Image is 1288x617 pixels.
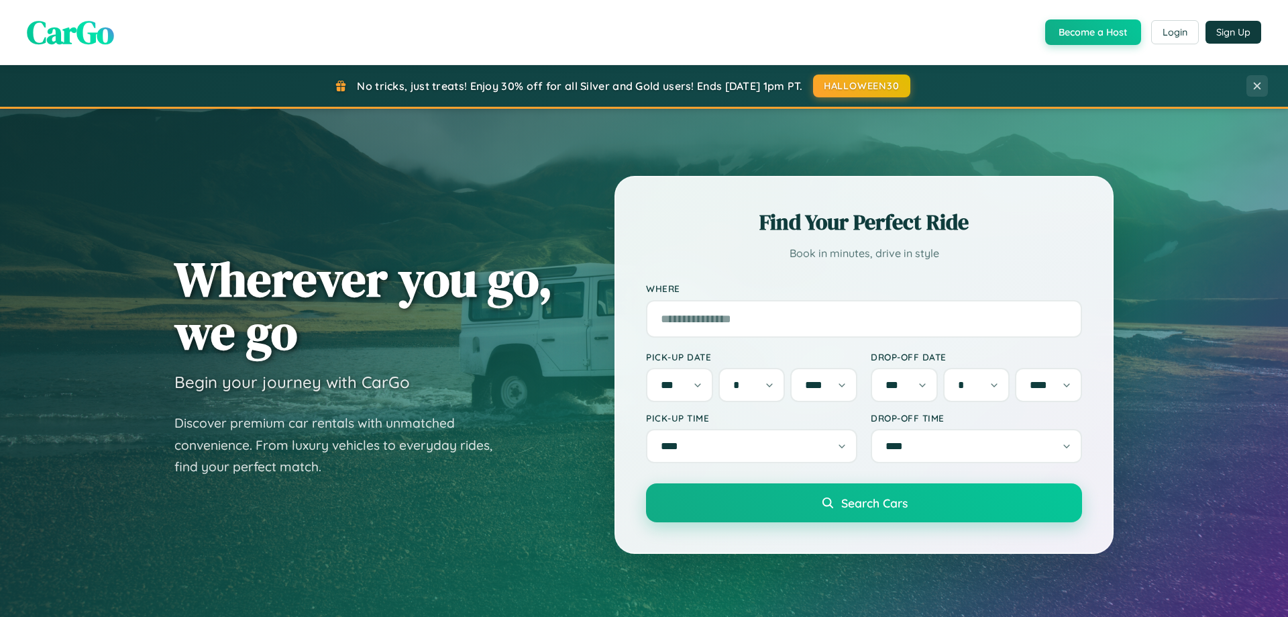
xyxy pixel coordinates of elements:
[357,79,802,93] span: No tricks, just treats! Enjoy 30% off for all Silver and Gold users! Ends [DATE] 1pm PT.
[646,207,1082,237] h2: Find Your Perfect Ride
[174,252,553,359] h1: Wherever you go, we go
[174,372,410,392] h3: Begin your journey with CarGo
[871,412,1082,424] label: Drop-off Time
[1205,21,1261,44] button: Sign Up
[1151,20,1199,44] button: Login
[646,244,1082,263] p: Book in minutes, drive in style
[841,495,908,510] span: Search Cars
[1045,19,1141,45] button: Become a Host
[646,483,1082,522] button: Search Cars
[174,412,510,478] p: Discover premium car rentals with unmatched convenience. From luxury vehicles to everyday rides, ...
[646,351,857,363] label: Pick-up Date
[646,412,857,424] label: Pick-up Time
[871,351,1082,363] label: Drop-off Date
[27,10,114,54] span: CarGo
[813,75,910,97] button: HALLOWEEN30
[646,283,1082,295] label: Where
